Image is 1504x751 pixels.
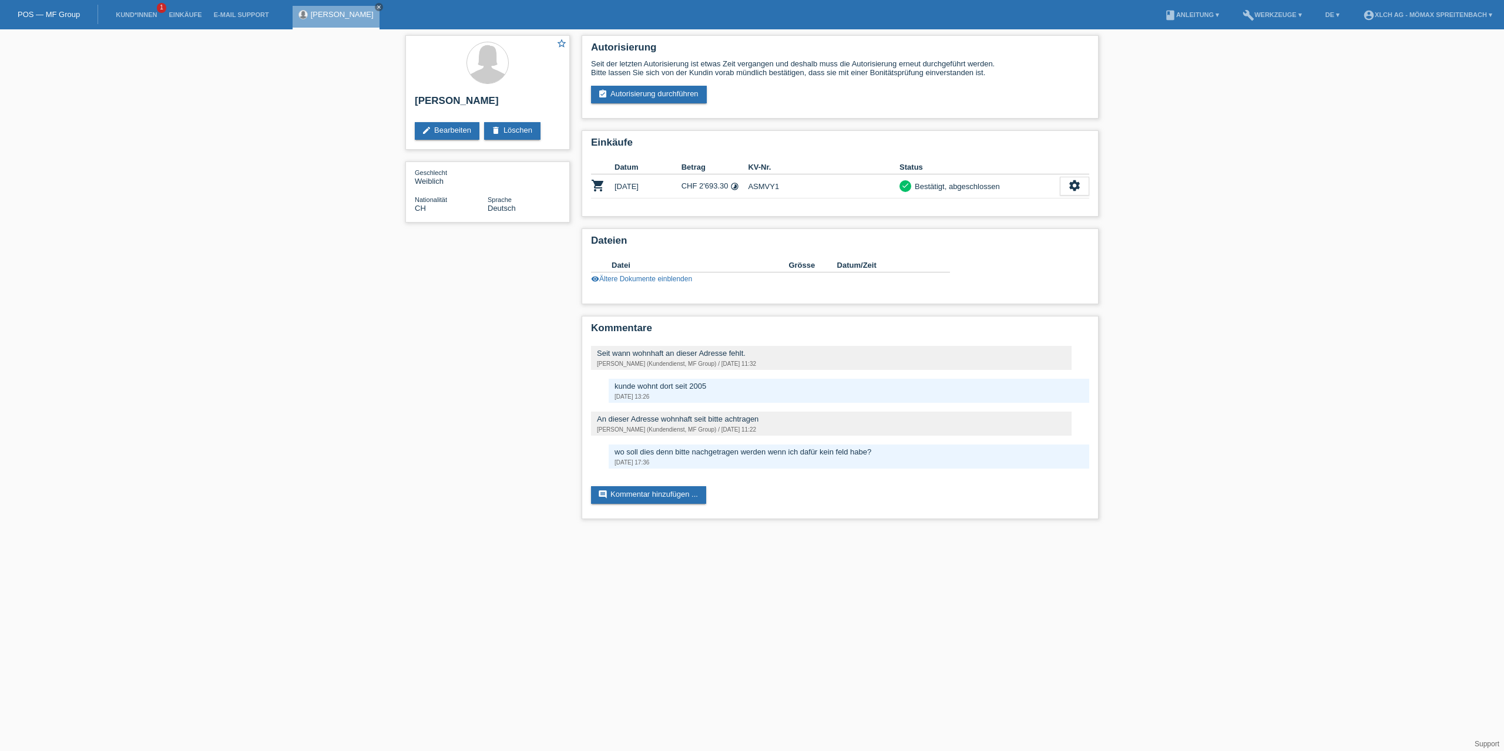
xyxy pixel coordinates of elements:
[730,182,739,191] i: Fixe Raten - Zinsübernahme durch Kunde (12 Raten)
[415,196,447,203] span: Nationalität
[591,42,1089,59] h2: Autorisierung
[1475,740,1499,748] a: Support
[788,258,837,272] th: Grösse
[1357,11,1498,18] a: account_circleXLCH AG - Mömax Spreitenbach ▾
[598,89,607,99] i: assignment_turned_in
[598,490,607,499] i: comment
[488,196,512,203] span: Sprache
[415,204,426,213] span: Schweiz
[1237,11,1308,18] a: buildWerkzeuge ▾
[1159,11,1225,18] a: bookAnleitung ▾
[837,258,934,272] th: Datum/Zeit
[1243,9,1254,21] i: build
[491,126,501,135] i: delete
[748,160,899,174] th: KV-Nr.
[591,137,1089,154] h2: Einkäufe
[488,204,516,213] span: Deutsch
[899,160,1060,174] th: Status
[612,258,788,272] th: Datei
[615,459,1083,466] div: [DATE] 17:36
[484,122,540,140] a: deleteLöschen
[591,179,605,193] i: POSP00027817
[901,181,909,190] i: check
[110,11,163,18] a: Kund*innen
[1320,11,1345,18] a: DE ▾
[911,180,1000,193] div: Bestätigt, abgeschlossen
[556,38,567,49] i: star_border
[591,235,1089,252] h2: Dateien
[415,168,488,186] div: Weiblich
[1363,9,1375,21] i: account_circle
[591,486,706,504] a: commentKommentar hinzufügen ...
[615,174,681,198] td: [DATE]
[415,95,560,113] h2: [PERSON_NAME]
[681,160,748,174] th: Betrag
[597,426,1066,433] div: [PERSON_NAME] (Kundendienst, MF Group) / [DATE] 11:22
[1164,9,1176,21] i: book
[597,361,1066,367] div: [PERSON_NAME] (Kundendienst, MF Group) / [DATE] 11:32
[415,169,447,176] span: Geschlecht
[375,3,383,11] a: close
[311,10,374,19] a: [PERSON_NAME]
[591,59,1089,77] div: Seit der letzten Autorisierung ist etwas Zeit vergangen und deshalb muss die Autorisierung erneut...
[591,86,707,103] a: assignment_turned_inAutorisierung durchführen
[591,275,599,283] i: visibility
[163,11,207,18] a: Einkäufe
[157,3,166,13] span: 1
[615,382,1083,390] div: kunde wohnt dort seit 2005
[591,275,692,283] a: visibilityÄltere Dokumente einblenden
[591,322,1089,340] h2: Kommentare
[422,126,431,135] i: edit
[615,393,1083,400] div: [DATE] 13:26
[681,174,748,198] td: CHF 2'693.30
[748,174,899,198] td: ASMVY1
[597,415,1066,423] div: An dieser Adresse wohnhaft seit bitte achtragen
[615,447,1083,456] div: wo soll dies denn bitte nachgetragen werden wenn ich dafür kein feld habe?
[208,11,275,18] a: E-Mail Support
[415,122,479,140] a: editBearbeiten
[376,4,382,10] i: close
[615,160,681,174] th: Datum
[1068,179,1081,192] i: settings
[556,38,567,50] a: star_border
[597,349,1066,358] div: Seit wann wohnhaft an dieser Adresse fehlt.
[18,10,80,19] a: POS — MF Group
